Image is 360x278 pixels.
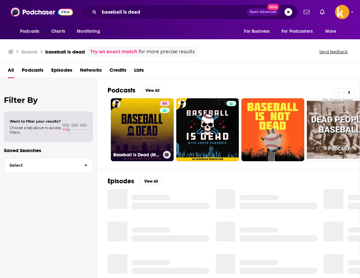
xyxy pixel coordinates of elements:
span: Select [4,163,79,167]
span: Choose a tab above to access filters. [10,126,61,135]
button: View All [141,87,164,94]
h3: baseball is dead [45,49,85,55]
h2: Podcasts [108,86,135,94]
a: Networks [80,65,102,78]
a: Show notifications dropdown [301,6,312,18]
h2: Episodes [108,177,134,185]
span: Open Advanced [250,10,276,14]
span: For Podcasters [282,27,313,36]
div: Search podcasts, credits, & more... [81,5,298,19]
button: Send feedback [317,49,350,54]
h2: Filter By [4,95,93,105]
button: open menu [321,25,344,38]
span: Podcasts [20,27,39,36]
a: Episodes [51,65,72,78]
a: Podcasts [22,65,43,78]
button: Show profile menu [335,5,349,19]
a: Charts [47,25,69,38]
a: All [8,65,14,78]
a: Credits [110,65,126,78]
span: Monitoring [77,27,100,36]
button: open menu [72,25,108,38]
span: Logged in as sshawan [335,5,349,19]
h3: Search [21,49,38,55]
span: Charts [51,27,65,36]
a: Lists [134,65,144,78]
span: More [325,27,336,36]
a: EpisodesView All [108,177,163,185]
img: User Profile [335,5,349,19]
a: Show notifications dropdown [317,6,327,18]
button: open menu [16,25,48,38]
button: Select [4,158,93,173]
a: 66Baseball is Dead (MLB Podcast) [111,98,174,161]
a: 66 [160,101,169,106]
a: Try an exact match [90,48,137,55]
span: Want to filter your results? [10,119,61,124]
span: for more precise results [139,48,195,55]
button: Open AdvancedNew [247,8,279,16]
p: Saved Searches [4,147,93,153]
img: Podchaser - Follow, Share and Rate Podcasts [11,6,73,18]
span: 66 [162,101,167,107]
h3: Baseball is Dead (MLB Podcast) [113,152,160,158]
a: PodcastsView All [108,86,164,94]
button: open menu [277,25,322,38]
button: View All [139,177,163,185]
span: For Business [244,27,270,36]
button: open menu [239,25,278,38]
span: New [267,4,279,10]
input: Search podcasts, credits, & more... [99,7,247,17]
